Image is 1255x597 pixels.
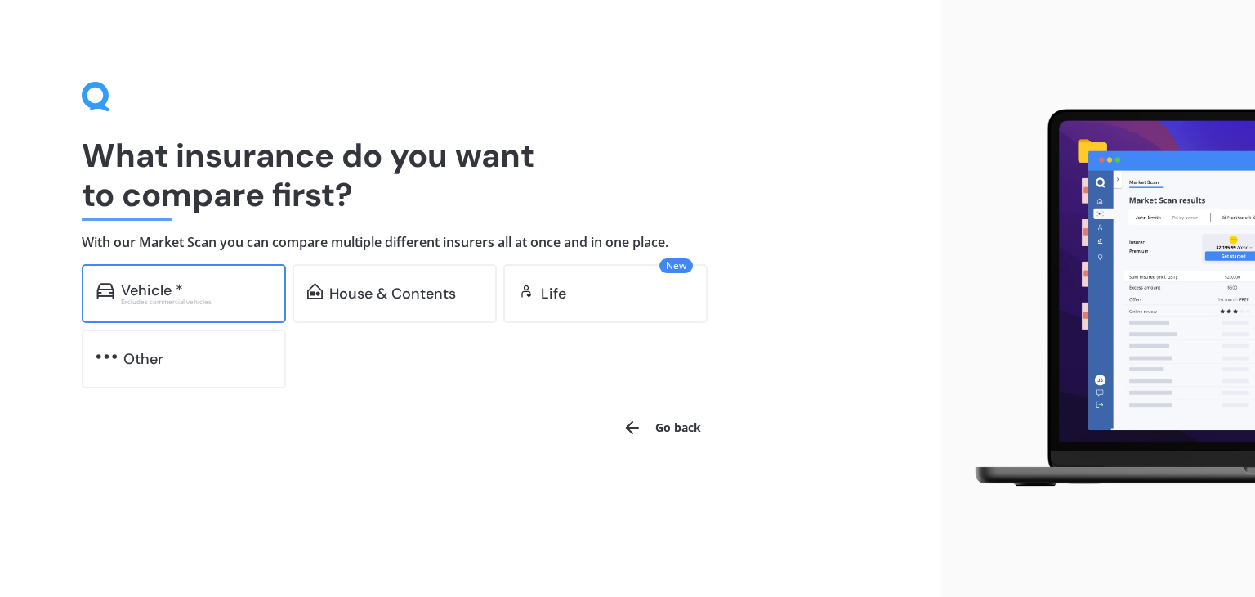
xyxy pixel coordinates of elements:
span: New [659,258,693,273]
img: laptop.webp [954,101,1255,496]
div: Other [123,351,163,367]
div: Vehicle * [121,282,183,298]
div: Excludes commercial vehicles [121,298,271,305]
img: life.f720d6a2d7cdcd3ad642.svg [518,283,534,299]
h4: With our Market Scan you can compare multiple different insurers all at once and in one place. [82,234,860,251]
img: home-and-contents.b802091223b8502ef2dd.svg [307,283,323,299]
img: other.81dba5aafe580aa69f38.svg [96,348,117,365]
div: Life [541,285,566,302]
button: Go back [613,408,711,447]
img: car.f15378c7a67c060ca3f3.svg [96,283,114,299]
div: House & Contents [329,285,456,302]
h1: What insurance do you want to compare first? [82,136,860,214]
